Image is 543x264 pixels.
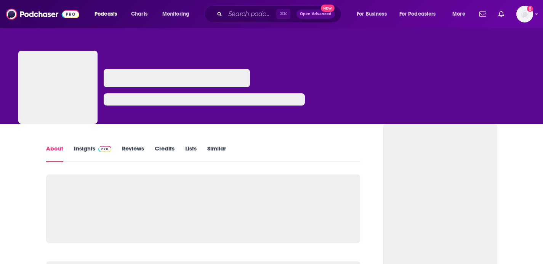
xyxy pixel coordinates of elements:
[155,145,175,162] a: Credits
[399,9,436,19] span: For Podcasters
[321,5,335,12] span: New
[476,8,489,21] a: Show notifications dropdown
[122,145,144,162] a: Reviews
[276,9,290,19] span: ⌘ K
[516,6,533,22] img: User Profile
[89,8,127,20] button: open menu
[357,9,387,19] span: For Business
[95,9,117,19] span: Podcasts
[126,8,152,20] a: Charts
[46,145,63,162] a: About
[162,9,189,19] span: Monitoring
[351,8,396,20] button: open menu
[6,7,79,21] img: Podchaser - Follow, Share and Rate Podcasts
[495,8,507,21] a: Show notifications dropdown
[74,145,112,162] a: InsightsPodchaser Pro
[98,146,112,152] img: Podchaser Pro
[185,145,197,162] a: Lists
[516,6,533,22] span: Logged in as antonettefrontgate
[211,5,349,23] div: Search podcasts, credits, & more...
[131,9,147,19] span: Charts
[394,8,447,20] button: open menu
[516,6,533,22] button: Show profile menu
[447,8,475,20] button: open menu
[300,12,332,16] span: Open Advanced
[527,6,533,12] svg: Add a profile image
[207,145,226,162] a: Similar
[225,8,276,20] input: Search podcasts, credits, & more...
[157,8,199,20] button: open menu
[452,9,465,19] span: More
[296,10,335,19] button: Open AdvancedNew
